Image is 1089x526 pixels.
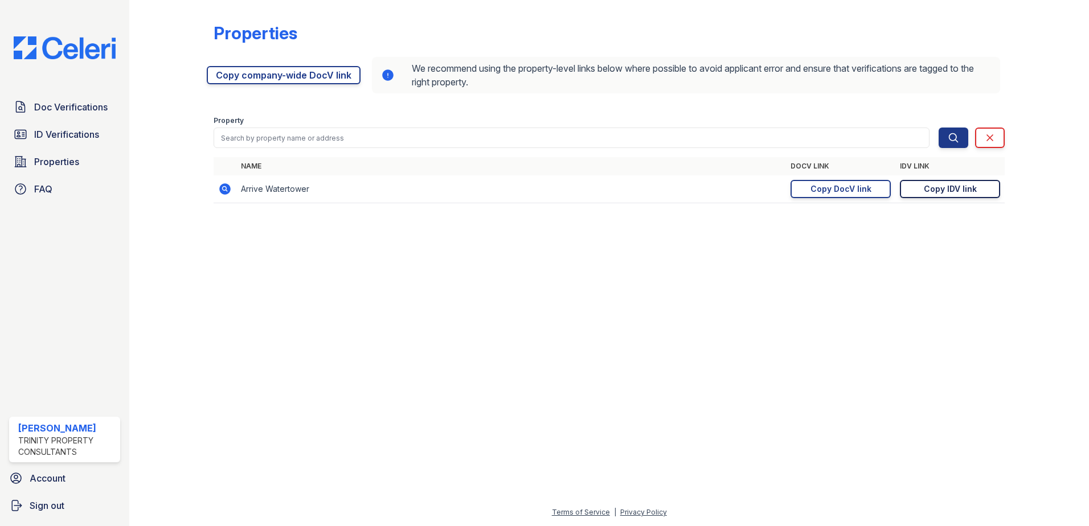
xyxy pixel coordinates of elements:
img: CE_Logo_Blue-a8612792a0a2168367f1c8372b55b34899dd931a85d93a1a3d3e32e68fde9ad4.png [5,36,125,59]
th: IDV Link [895,157,1005,175]
div: Properties [214,23,297,43]
a: ID Verifications [9,123,120,146]
span: Properties [34,155,79,169]
span: Doc Verifications [34,100,108,114]
span: FAQ [34,182,52,196]
div: Copy DocV link [810,183,871,195]
a: Doc Verifications [9,96,120,118]
label: Property [214,116,244,125]
div: Copy IDV link [924,183,977,195]
div: | [614,508,616,516]
span: ID Verifications [34,128,99,141]
div: [PERSON_NAME] [18,421,116,435]
div: We recommend using the property-level links below where possible to avoid applicant error and ens... [372,57,1000,93]
span: Account [30,471,65,485]
a: Account [5,467,125,490]
th: DocV Link [786,157,895,175]
td: Arrive Watertower [236,175,786,203]
th: Name [236,157,786,175]
div: Trinity Property Consultants [18,435,116,458]
a: Properties [9,150,120,173]
a: Terms of Service [552,508,610,516]
a: Sign out [5,494,125,517]
a: Copy IDV link [900,180,1000,198]
a: FAQ [9,178,120,200]
a: Privacy Policy [620,508,667,516]
a: Copy DocV link [791,180,891,198]
input: Search by property name or address [214,128,930,148]
a: Copy company-wide DocV link [207,66,361,84]
span: Sign out [30,499,64,512]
